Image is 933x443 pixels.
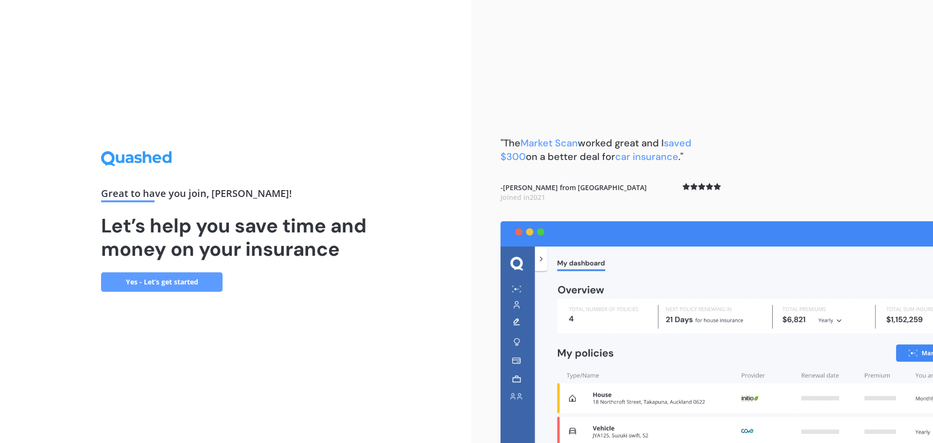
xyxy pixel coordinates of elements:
[501,183,647,202] b: - [PERSON_NAME] from [GEOGRAPHIC_DATA]
[501,137,691,163] span: saved $300
[615,150,678,163] span: car insurance
[101,214,370,261] h1: Let’s help you save time and money on your insurance
[501,221,933,443] img: dashboard.webp
[501,193,545,202] span: Joined in 2021
[101,189,370,202] div: Great to have you join , [PERSON_NAME] !
[520,137,578,149] span: Market Scan
[101,272,223,292] a: Yes - Let’s get started
[501,137,691,163] b: "The worked great and I on a better deal for ."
